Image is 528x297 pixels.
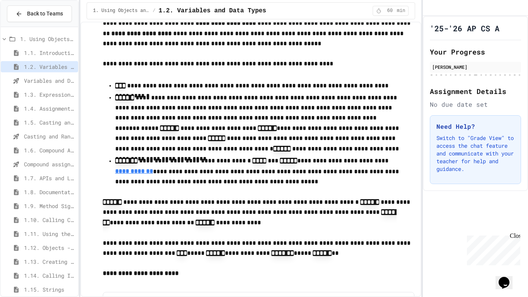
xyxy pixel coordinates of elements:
[24,132,75,140] span: Casting and Ranges of variables - Quiz
[384,8,396,14] span: 60
[93,8,150,14] span: 1. Using Objects and Methods
[27,10,63,18] span: Back to Teams
[24,146,75,154] span: 1.6. Compound Assignment Operators
[7,5,72,22] button: Back to Teams
[430,23,499,34] h1: '25-'26 AP CS A
[432,63,519,70] div: [PERSON_NAME]
[24,63,75,71] span: 1.2. Variables and Data Types
[430,100,521,109] div: No due date set
[153,8,155,14] span: /
[24,174,75,182] span: 1.7. APIs and Libraries
[24,77,75,85] span: Variables and Data Types - Quiz
[24,244,75,252] span: 1.12. Objects - Instances of Classes
[24,285,75,294] span: 1.15. Strings
[430,86,521,97] h2: Assignment Details
[436,134,514,173] p: Switch to "Grade View" to access the chat feature and communicate with your teacher for help and ...
[3,3,53,49] div: Chat with us now!Close
[24,271,75,280] span: 1.14. Calling Instance Methods
[436,122,514,131] h3: Need Help?
[24,104,75,113] span: 1.4. Assignment and Input
[24,202,75,210] span: 1.9. Method Signatures
[24,90,75,99] span: 1.3. Expressions and Output [New]
[24,160,75,168] span: Compound assignment operators - Quiz
[430,46,521,57] h2: Your Progress
[464,232,520,265] iframe: chat widget
[24,230,75,238] span: 1.11. Using the Math Class
[24,258,75,266] span: 1.13. Creating and Initializing Objects: Constructors
[24,118,75,126] span: 1.5. Casting and Ranges of Values
[158,6,266,15] span: 1.2. Variables and Data Types
[20,35,75,43] span: 1. Using Objects and Methods
[24,188,75,196] span: 1.8. Documentation with Comments and Preconditions
[397,8,405,14] span: min
[24,49,75,57] span: 1.1. Introduction to Algorithms, Programming, and Compilers
[24,216,75,224] span: 1.10. Calling Class Methods
[496,266,520,289] iframe: chat widget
